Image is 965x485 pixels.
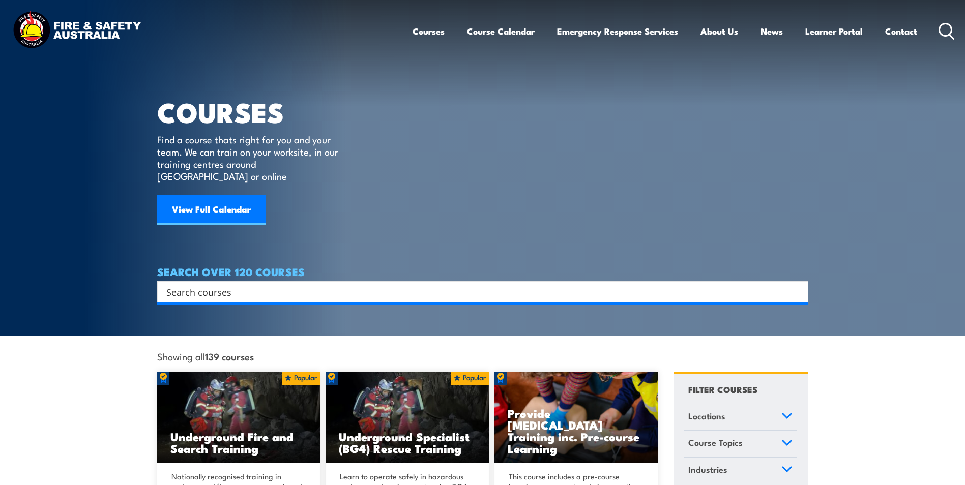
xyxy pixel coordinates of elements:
[761,18,783,45] a: News
[157,100,353,124] h1: COURSES
[326,372,489,463] a: Underground Specialist (BG4) Rescue Training
[413,18,445,45] a: Courses
[467,18,535,45] a: Course Calendar
[494,372,658,463] img: Low Voltage Rescue and Provide CPR
[494,372,658,463] a: Provide [MEDICAL_DATA] Training inc. Pre-course Learning
[157,372,321,463] img: Underground mine rescue
[157,195,266,225] a: View Full Calendar
[205,349,254,363] strong: 139 courses
[166,284,786,299] input: Search input
[157,372,321,463] a: Underground Fire and Search Training
[508,407,645,454] h3: Provide [MEDICAL_DATA] Training inc. Pre-course Learning
[688,382,757,396] h4: FILTER COURSES
[688,436,743,449] span: Course Topics
[557,18,678,45] a: Emergency Response Services
[157,351,254,361] span: Showing all
[326,372,489,463] img: Underground mine rescue
[168,285,788,299] form: Search form
[339,431,476,454] h3: Underground Specialist (BG4) Rescue Training
[684,404,797,431] a: Locations
[684,431,797,457] a: Course Topics
[700,18,738,45] a: About Us
[688,409,725,423] span: Locations
[688,463,727,476] span: Industries
[157,266,808,277] h4: SEARCH OVER 120 COURSES
[157,133,343,182] p: Find a course thats right for you and your team. We can train on your worksite, in our training c...
[791,285,805,299] button: Search magnifier button
[885,18,917,45] a: Contact
[170,431,308,454] h3: Underground Fire and Search Training
[805,18,863,45] a: Learner Portal
[684,458,797,484] a: Industries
